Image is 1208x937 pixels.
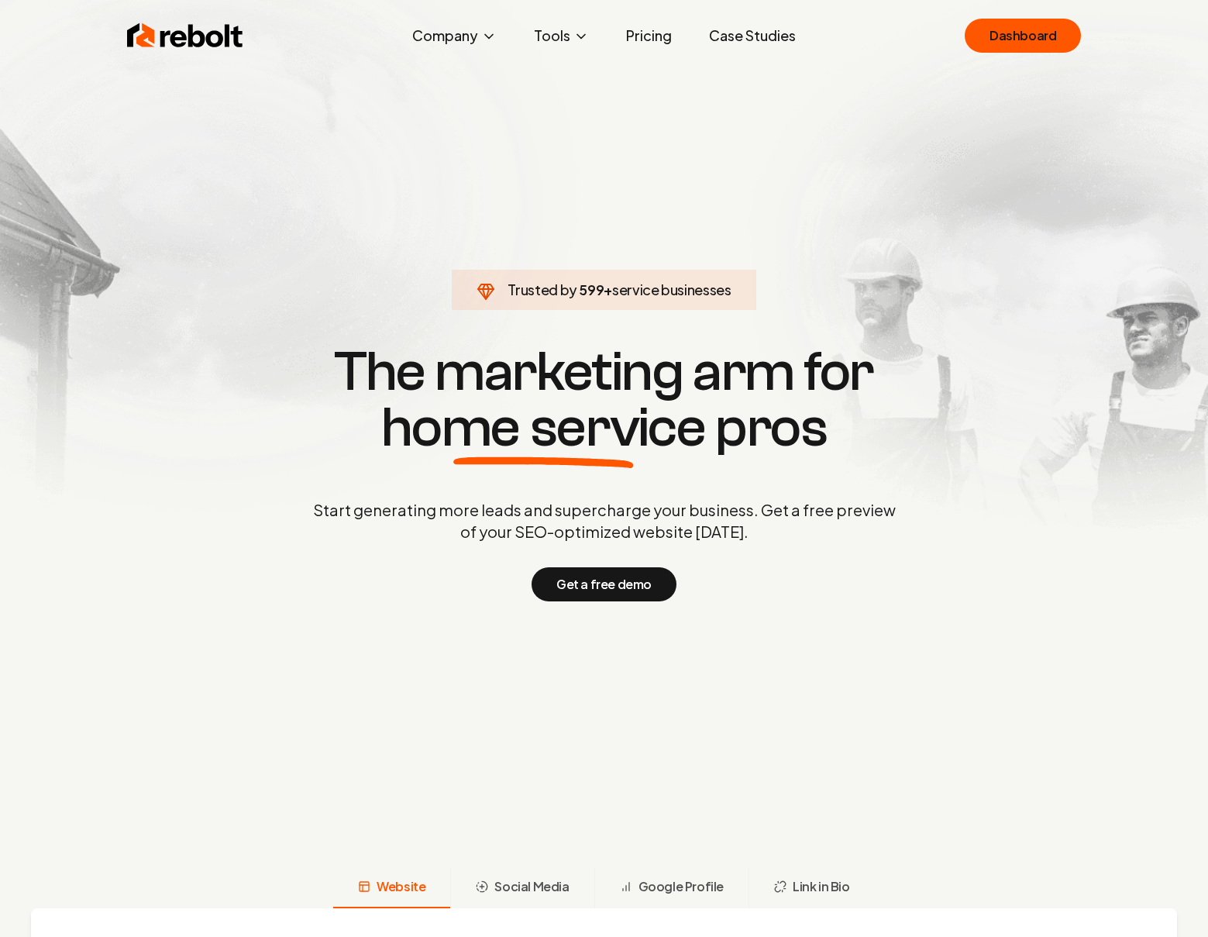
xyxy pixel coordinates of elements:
[579,279,604,301] span: 599
[614,20,684,51] a: Pricing
[494,877,569,896] span: Social Media
[965,19,1081,53] a: Dashboard
[604,281,612,298] span: +
[127,20,243,51] img: Rebolt Logo
[793,877,850,896] span: Link in Bio
[532,567,676,601] button: Get a free demo
[508,281,576,298] span: Trusted by
[381,400,706,456] span: home service
[333,868,450,908] button: Website
[638,877,724,896] span: Google Profile
[310,499,899,543] p: Start generating more leads and supercharge your business. Get a free preview of your SEO-optimiz...
[612,281,731,298] span: service businesses
[594,868,749,908] button: Google Profile
[400,20,509,51] button: Company
[697,20,808,51] a: Case Studies
[377,877,425,896] span: Website
[232,344,976,456] h1: The marketing arm for pros
[749,868,875,908] button: Link in Bio
[521,20,601,51] button: Tools
[450,868,594,908] button: Social Media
